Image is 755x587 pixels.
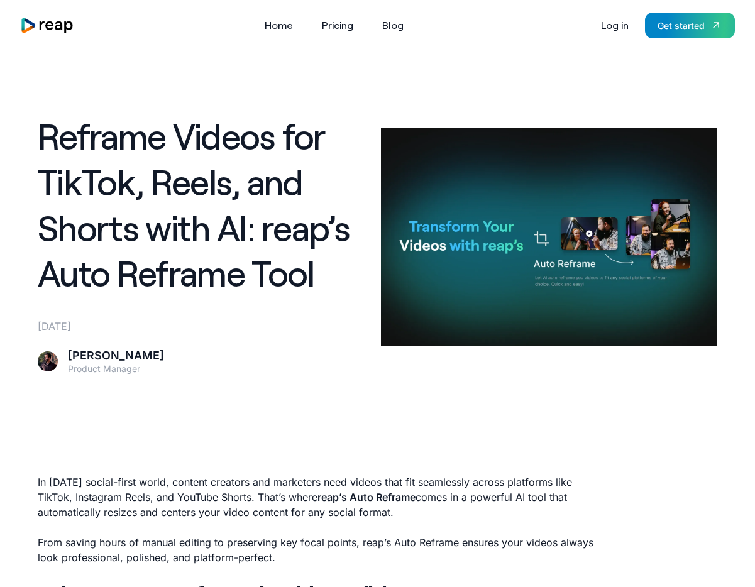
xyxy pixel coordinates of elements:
[38,535,606,565] p: From saving hours of manual editing to preserving key focal points, reap’s Auto Reframe ensures y...
[38,113,366,296] h1: Reframe Videos for TikTok, Reels, and Shorts with AI: reap’s Auto Reframe Tool
[68,349,164,363] div: [PERSON_NAME]
[20,17,74,34] img: reap logo
[68,363,164,375] div: Product Manager
[595,15,635,35] a: Log in
[317,491,416,503] strong: reap’s Auto Reframe
[658,19,705,32] div: Get started
[258,15,299,35] a: Home
[376,15,410,35] a: Blog
[316,15,360,35] a: Pricing
[20,17,74,34] a: home
[38,319,366,334] div: [DATE]
[645,13,735,38] a: Get started
[38,475,606,520] p: In [DATE] social-first world, content creators and marketers need videos that fit seamlessly acro...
